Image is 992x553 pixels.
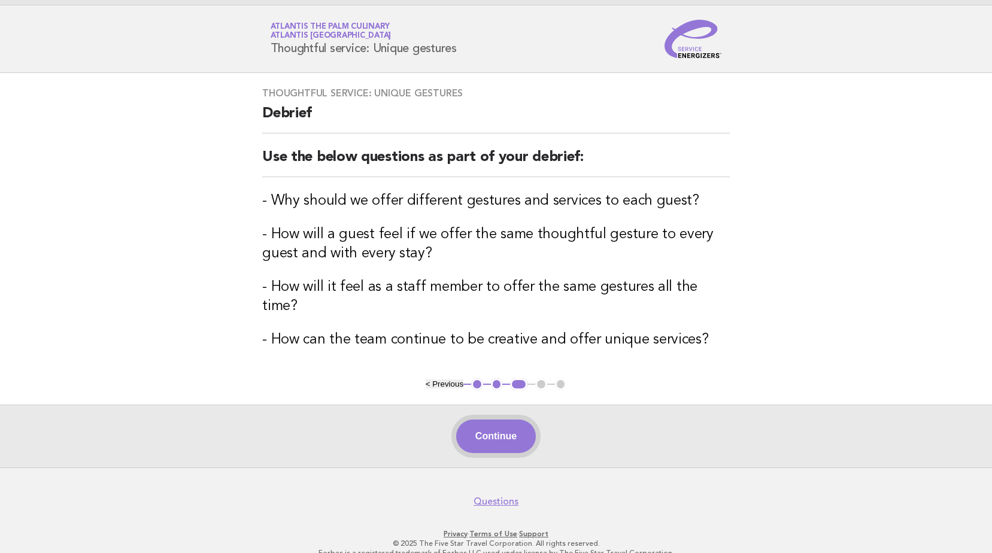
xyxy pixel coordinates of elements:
p: · · [130,529,863,539]
h2: Debrief [262,104,730,133]
button: 3 [510,378,527,390]
h3: - How will it feel as a staff member to offer the same gestures all the time? [262,278,730,316]
h3: - Why should we offer different gestures and services to each guest? [262,192,730,211]
h2: Use the below questions as part of your debrief: [262,148,730,177]
a: Support [519,530,548,538]
button: Continue [456,420,536,453]
button: 2 [491,378,503,390]
button: < Previous [426,379,463,388]
h3: Thoughtful service: Unique gestures [262,87,730,99]
span: Atlantis [GEOGRAPHIC_DATA] [271,32,392,40]
h3: - How will a guest feel if we offer the same thoughtful gesture to every guest and with every stay? [262,225,730,263]
button: 1 [471,378,483,390]
a: Terms of Use [469,530,517,538]
h3: - How can the team continue to be creative and offer unique services? [262,330,730,350]
a: Privacy [444,530,468,538]
a: Questions [474,496,518,508]
p: © 2025 The Five Star Travel Corporation. All rights reserved. [130,539,863,548]
a: Atlantis The Palm CulinaryAtlantis [GEOGRAPHIC_DATA] [271,23,392,39]
img: Service Energizers [665,20,722,58]
h1: Thoughtful service: Unique gestures [271,23,457,54]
